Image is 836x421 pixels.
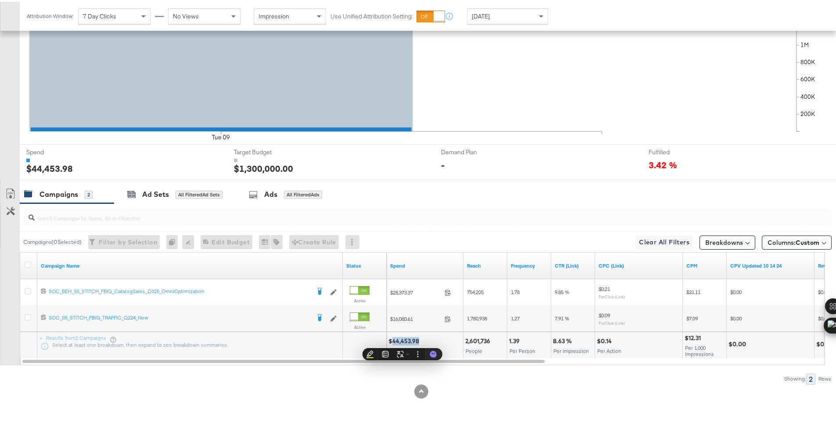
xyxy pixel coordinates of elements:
span: Fulfilled [649,146,714,155]
div: 8.63 % [553,335,574,344]
span: $28,373.37 [390,287,441,294]
button: Clear All Filters [635,234,693,248]
input: Search Campaigns by Name, ID or Objective [35,204,757,221]
span: Per Impression [553,346,589,352]
span: 1,780,938 [467,313,487,320]
span: $0.21 [599,284,610,290]
div: All Filtered Ad Sets [176,189,222,197]
a: The average cost for each link click you've received from your ad. [599,261,679,268]
a: Updated Adobe CPV [730,261,811,268]
span: $0.09 [599,310,610,317]
span: Demand Plan [441,146,507,155]
div: 0 [166,233,182,247]
a: The number of clicks received on a link in your ad divided by the number of impressions. [555,261,592,268]
div: 2,601,736 [465,335,493,344]
span: People [466,346,482,352]
div: - [441,157,445,170]
a: SOC_BEH_S5_STITCH_FBIG_CatalogSales_Q325_OmniOptimization [49,286,310,295]
div: $0.14 [597,335,614,344]
span: 1.27 [511,313,520,320]
button: Columns:Custom [762,234,832,248]
span: Per Action [597,346,621,352]
span: $0.00 [730,287,742,294]
label: Active [350,296,370,302]
span: 7 Day Clicks [83,11,116,18]
div: 2 [85,189,93,197]
div: Ads [264,188,277,198]
span: Columns: [768,236,819,245]
span: $0.00 [730,313,742,320]
sub: Per Click (Link) [599,319,625,324]
div: Showing: [784,374,806,380]
a: Shows the current state of your Ad Campaign. [346,261,383,268]
span: 7.91 % [555,313,569,320]
text: Tue 09 [212,131,230,139]
div: Ad Sets [142,188,169,198]
div: $1,300,000.00 [234,160,293,173]
span: 754,205 [467,287,484,294]
span: Per Person [509,346,535,352]
div: Rows [818,374,832,380]
div: Campaigns ( 0 Selected) [23,236,82,244]
a: The average cost you've paid to have 1,000 impressions of your ad. [686,261,723,268]
div: 1.39 [509,335,522,344]
div: $0.00 [728,338,749,347]
div: All Filtered Ads [284,189,322,197]
span: 3.42 % [649,157,677,169]
a: The number of people your ad was served to. [467,261,504,268]
span: 1.78 [511,287,520,294]
span: $21.11 [686,287,700,294]
span: Clear All Filters [639,235,689,246]
span: No Views [173,11,199,18]
span: Target Budget [234,146,300,155]
div: $12.31 [685,332,703,341]
span: $0.00 [818,313,829,320]
button: Breakdowns [700,234,755,248]
span: $0.00 [818,287,829,294]
div: 2 [806,372,815,383]
span: Impression [258,11,289,18]
div: Attribution Window: [26,11,74,18]
div: Campaigns [39,188,78,198]
span: Spend [26,146,92,155]
a: Your campaign name. [41,261,339,268]
label: Active [350,323,370,328]
a: The total amount spent to date. [390,261,460,268]
div: $44,453.98 [388,335,422,344]
sub: Per Click (Link) [599,292,625,298]
span: $16,080.61 [390,314,441,320]
a: SOC_S5_STITCH_FBIG_TRAFFIC_Q224_New [49,312,310,321]
span: $7.09 [686,313,698,320]
span: Custom [796,237,819,245]
span: Per 1,000 Impressions [685,343,714,356]
label: Use Unified Attribution Setting: [330,11,413,19]
div: SOC_BEH_S5_STITCH_FBIG_CatalogSales_Q325_OmniOptimization [49,286,310,293]
span: [DATE] [472,11,490,18]
div: SOC_S5_STITCH_FBIG_TRAFFIC_Q224_New [49,312,310,319]
a: The average number of times your ad was served to each person. [511,261,548,268]
span: 9.85 % [555,287,569,294]
div: $44,453.98 [26,160,73,173]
